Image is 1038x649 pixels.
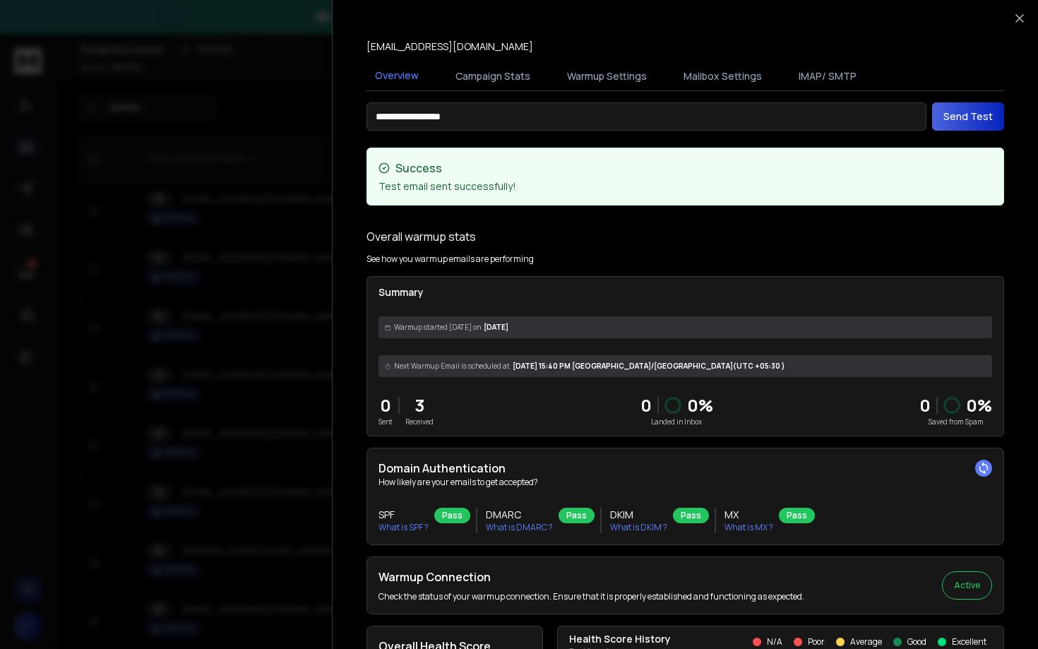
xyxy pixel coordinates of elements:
h2: Warmup Connection [378,568,804,585]
div: [DATE] 15:40 PM [GEOGRAPHIC_DATA]/[GEOGRAPHIC_DATA] (UTC +05:30 ) [378,355,992,377]
h2: Domain Authentication [378,460,992,477]
p: What is DKIM ? [610,522,667,533]
p: Excellent [952,636,986,648]
div: Pass [673,508,709,523]
p: Received [405,417,434,427]
button: IMAP/ SMTP [790,61,865,92]
button: Overview [366,60,427,93]
p: N/A [767,636,782,648]
button: Campaign Stats [447,61,539,92]
p: Poor [808,636,825,648]
div: Pass [779,508,815,523]
h3: SPF [378,508,429,522]
p: 3 [405,394,434,417]
p: Summary [378,285,992,299]
span: Warmup started [DATE] on [394,322,481,333]
span: Next Warmup Email is scheduled at [394,361,510,371]
button: Warmup Settings [559,61,655,92]
p: 0 [378,394,393,417]
p: Good [907,636,926,648]
p: 0 % [966,394,992,417]
h3: DKIM [610,508,667,522]
button: Active [942,571,992,600]
h3: DMARC [486,508,553,522]
p: What is DMARC ? [486,522,553,533]
div: Pass [559,508,595,523]
p: Landed in Inbox [640,417,713,427]
p: [EMAIL_ADDRESS][DOMAIN_NAME] [366,40,533,54]
p: Health Score History [569,632,671,646]
h3: MX [724,508,773,522]
p: Average [850,636,882,648]
p: Check the status of your warmup connection. Ensure that it is properly established and functionin... [378,591,804,602]
p: What is MX ? [724,522,773,533]
strong: 0 [919,393,931,417]
button: Send Test [932,102,1004,131]
p: How likely are your emails to get accepted? [378,477,992,488]
p: 0 % [687,394,713,417]
p: 0 [640,394,652,417]
div: [DATE] [378,316,992,338]
h1: Overall warmup stats [366,228,476,245]
div: Pass [434,508,470,523]
span: Success [395,160,442,177]
p: Sent [378,417,393,427]
p: See how you warmup emails are performing [366,254,534,265]
p: What is SPF ? [378,522,429,533]
button: Mailbox Settings [675,61,770,92]
p: Test email sent successfully! [378,179,992,193]
p: Saved from Spam [919,417,992,427]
